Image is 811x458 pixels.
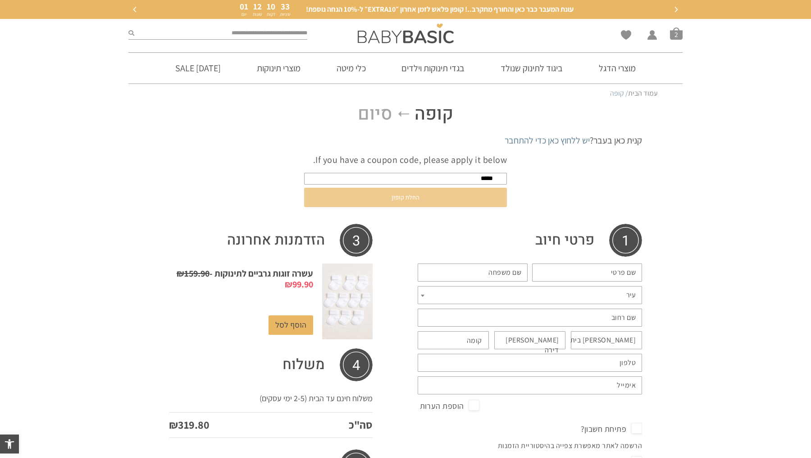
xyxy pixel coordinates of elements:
[177,268,210,279] bdi: 159.90
[240,1,248,12] span: 01
[420,399,480,413] span: הוספת הערות
[611,268,636,278] label: שם פרטי
[488,268,521,278] label: שם משפחה
[285,278,313,290] bdi: 99.90
[304,153,507,166] p: If you have a coupon code, please apply it below.
[304,188,507,207] button: החלת קופון
[621,30,631,43] span: Wishlist
[617,380,636,390] label: אימייל
[162,53,234,83] a: [DATE] SALE
[240,12,248,17] p: יום
[169,134,642,147] div: קנית כאן בעבר?
[611,313,636,323] label: שם רחוב
[153,88,658,98] nav: Breadcrumb
[669,3,683,16] button: Next
[621,30,631,40] a: Wishlist
[322,264,373,339] img: עשרה זוגות גרביים לתינוקות
[418,224,642,257] h3: פרטי חיוב‫
[281,1,290,12] span: 33
[306,5,574,14] span: עונת המעבר כבר כאן והחורף מתקרב..! קופון פלאש לזמן אחרון ״EXTRA10״ ל-10% הנחה נוספת!
[620,358,636,368] label: טלפון
[285,278,292,290] span: ₪
[280,12,291,17] p: שניות
[223,412,373,438] th: סה"כ
[581,422,642,436] span: פתיחת חשבון?
[177,268,184,279] span: ₪
[128,3,142,16] button: Previous
[570,335,636,345] label: [PERSON_NAME] בית
[267,12,276,17] p: דקות
[467,336,482,346] label: קומה
[169,417,210,432] bdi: 319.80
[253,12,262,17] p: שעות
[415,441,644,458] p: הרשמה לאתר מאפשרת צפייה בהיסטוריית הזמנות
[487,53,576,83] a: ביגוד לתינוק שנולד
[585,53,649,83] a: מוצרי הדגל
[358,103,392,125] span: סיום
[505,134,590,146] a: יש ללחוץ כאן כדי להתחבר
[223,348,373,381] th: משלוח
[358,23,454,43] img: Baby Basic בגדי תינוקות וילדים אונליין
[492,335,559,356] label: [PERSON_NAME] דירה
[169,417,178,432] span: ₪
[267,1,275,12] span: 10
[626,289,636,301] span: עיר
[169,224,373,257] h3: הזדמנות אחרונה
[260,393,373,403] label: משלוח חינם עד הבית (2-5 ימי עסקים)
[415,103,453,125] span: קופה
[269,315,313,335] a: הוסף לסל
[137,2,674,17] a: עונת המעבר כבר כאן והחורף מתקרב..! קופון פלאש לזמן אחרון ״EXTRA10״ ל-10% הנחה נוספת!01יום12שעות10...
[243,53,314,83] a: מוצרי תינוקות
[670,27,683,40] span: סל קניות
[670,27,683,40] a: סל קניות2
[628,88,658,98] a: עמוד הבית
[388,53,478,83] a: בגדי תינוקות וילדים
[323,53,379,83] a: כלי מיטה
[253,1,262,12] span: 12
[177,268,313,290] a: עשרה זוגות גרביים לתינוקות -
